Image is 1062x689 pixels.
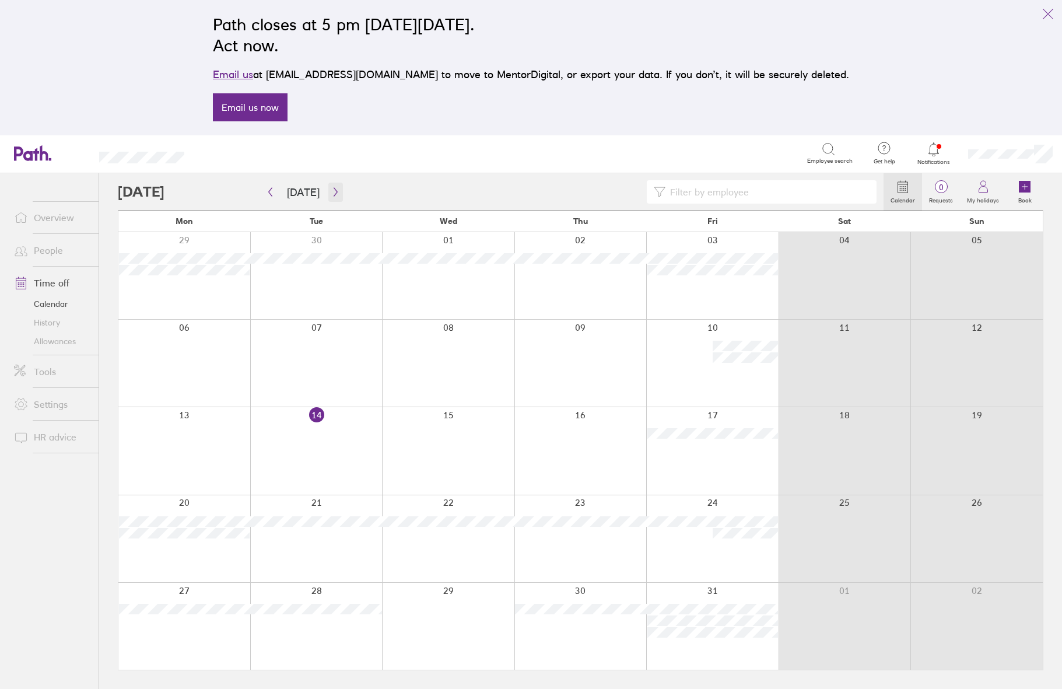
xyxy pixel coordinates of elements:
[213,67,849,83] p: at [EMAIL_ADDRESS][DOMAIN_NAME] to move to MentorDigital, or export your data. If you don’t, it w...
[310,216,323,226] span: Tue
[969,216,984,226] span: Sun
[5,271,99,295] a: Time off
[1011,194,1039,204] label: Book
[5,206,99,229] a: Overview
[915,159,953,166] span: Notifications
[5,332,99,351] a: Allowances
[5,313,99,332] a: History
[213,14,849,56] h2: Path closes at 5 pm [DATE][DATE]. Act now.
[573,216,588,226] span: Thu
[665,181,870,203] input: Filter by employee
[5,295,99,313] a: Calendar
[216,148,246,158] div: Search
[5,360,99,383] a: Tools
[1006,173,1043,211] a: Book
[213,68,253,81] a: Email us
[922,173,960,211] a: 0Requests
[884,173,922,211] a: Calendar
[807,158,853,165] span: Employee search
[922,194,960,204] label: Requests
[960,194,1006,204] label: My holidays
[865,158,903,165] span: Get help
[213,93,288,121] a: Email us now
[922,183,960,192] span: 0
[707,216,718,226] span: Fri
[278,183,329,202] button: [DATE]
[176,216,193,226] span: Mon
[884,194,922,204] label: Calendar
[440,216,457,226] span: Wed
[915,141,953,166] a: Notifications
[5,239,99,262] a: People
[960,173,1006,211] a: My holidays
[5,425,99,449] a: HR advice
[838,216,851,226] span: Sat
[5,393,99,416] a: Settings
